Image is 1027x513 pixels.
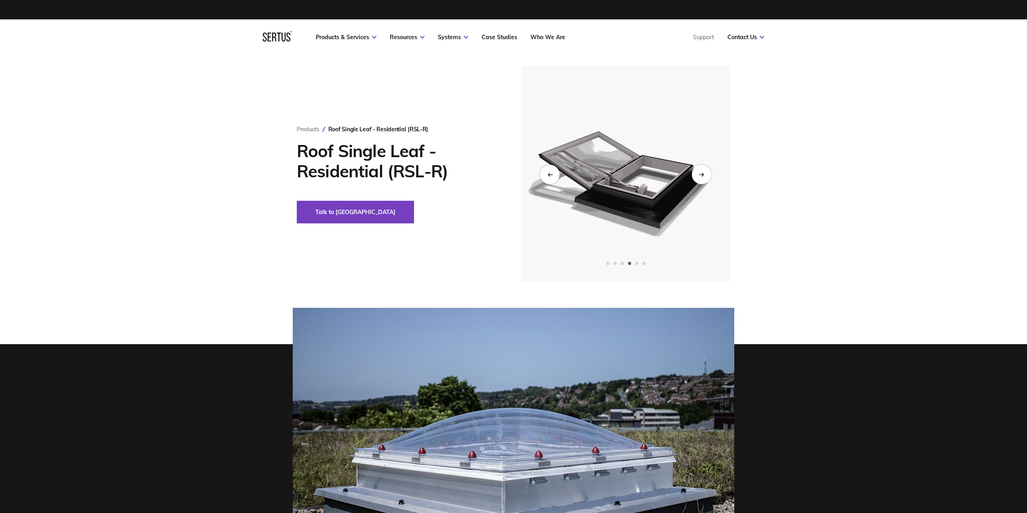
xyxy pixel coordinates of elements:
a: Who We Are [530,34,565,41]
a: Contact Us [727,34,764,41]
span: Go to slide 5 [635,262,638,265]
span: Go to slide 6 [642,262,646,265]
span: Go to slide 2 [613,262,617,265]
iframe: Chat Widget [882,420,1027,513]
a: Products & Services [316,34,376,41]
button: Talk to [GEOGRAPHIC_DATA] [297,201,414,223]
div: Виджет чата [882,420,1027,513]
div: Next slide [692,165,711,184]
a: Systems [438,34,468,41]
a: Products [297,126,319,133]
span: Go to slide 1 [606,262,609,265]
div: Previous slide [540,165,560,184]
a: Resources [390,34,425,41]
span: Go to slide 3 [621,262,624,265]
h1: Roof Single Leaf - Residential (RSL-R) [297,141,497,181]
a: Case Studies [482,34,517,41]
a: Support [693,34,714,41]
